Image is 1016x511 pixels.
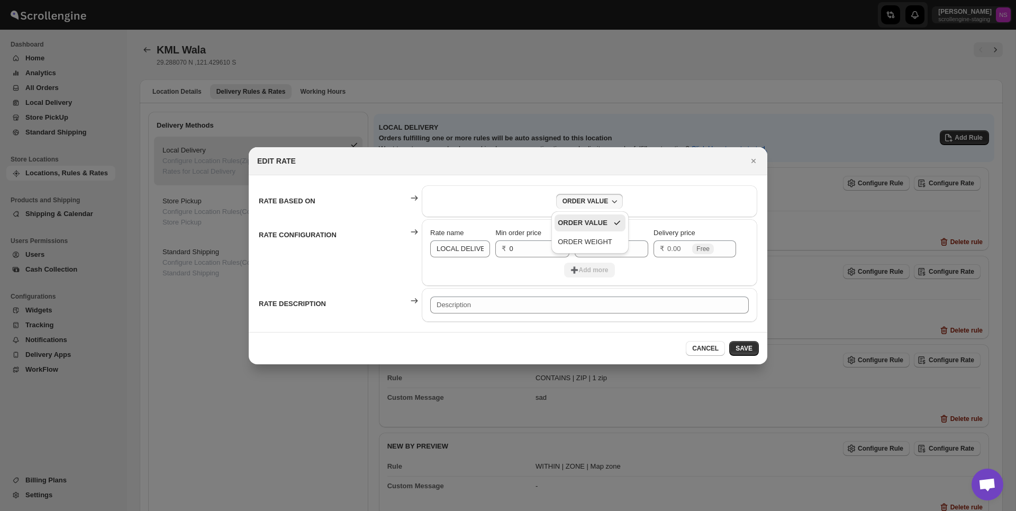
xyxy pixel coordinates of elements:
[558,218,607,228] div: ORDER VALUE
[667,240,690,257] input: 0.00
[555,214,625,231] button: ORDER VALUE
[558,237,612,247] div: ORDER WEIGHT
[430,240,490,257] input: Rate name
[502,245,506,253] span: ₹
[972,469,1003,500] div: Open chat
[258,185,407,218] th: RATE BASED ON
[654,229,695,237] span: Delivery price
[509,240,553,257] input: 0.00
[563,197,608,205] div: ORDER VALUE
[258,219,407,286] th: RATE CONFIGURATION
[495,229,541,237] span: Min order price
[660,245,664,253] span: ₹
[729,341,759,356] button: SAVE
[556,194,623,209] button: ORDER VALUE
[746,154,761,168] button: Close
[696,245,710,253] span: Free
[555,234,625,250] button: ORDER WEIGHT
[258,288,407,322] th: RATE DESCRIPTION
[257,156,296,166] h2: EDIT RATE
[686,341,725,356] button: CANCEL
[692,344,719,353] span: CANCEL
[736,344,752,353] span: SAVE
[430,229,464,237] span: Rate name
